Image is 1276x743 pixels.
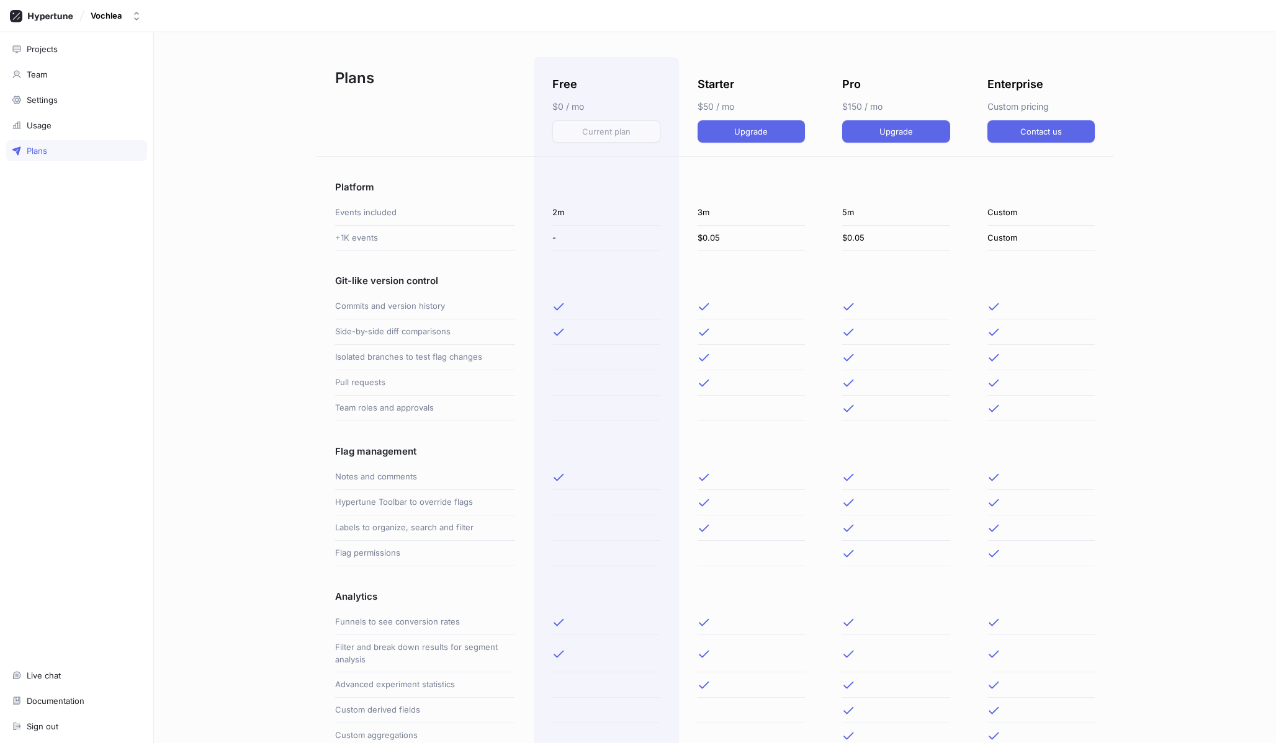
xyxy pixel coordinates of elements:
[335,157,515,200] div: Platform
[335,698,515,723] div: Custom derived fields
[335,515,515,541] div: Labels to organize, search and filter
[698,100,805,113] p: $50 / mo
[335,294,515,319] div: Commits and version history
[6,690,147,711] a: Documentation
[842,100,950,113] p: $150 / mo
[335,345,515,370] div: Isolated branches to test flag changes
[582,128,631,135] span: Current plan
[335,566,515,610] div: Analytics
[335,370,515,396] div: Pull requests
[335,635,515,672] div: Filter and break down results for segment analysis
[27,95,58,105] div: Settings
[335,541,515,566] div: Flag permissions
[6,140,147,161] a: Plans
[552,76,577,92] p: Free
[552,120,660,143] button: Current plan
[27,696,84,706] div: Documentation
[335,226,515,251] div: +1K events
[335,319,515,345] div: Side-by-side diff comparisons
[734,128,768,135] span: Upgrade
[6,89,147,110] a: Settings
[317,57,534,157] div: Plans
[86,6,146,26] button: Vochlea
[698,200,805,226] div: 3m
[6,64,147,85] a: Team
[27,670,61,680] div: Live chat
[335,396,515,421] div: Team roles and approvals
[6,38,147,60] a: Projects
[552,100,660,113] p: $0 / mo
[335,490,515,515] div: Hypertune Toolbar to override flags
[335,421,515,465] div: Flag management
[552,226,660,251] div: -
[1020,128,1062,135] span: Contact us
[335,610,515,635] div: Funnels to see conversion rates
[27,146,47,156] div: Plans
[842,226,950,251] div: $0.05
[842,200,950,226] div: 5m
[335,251,515,294] div: Git-like version control
[698,226,805,251] div: $0.05
[987,120,1095,143] button: Contact us
[552,200,660,226] div: 2m
[335,672,515,698] div: Advanced experiment statistics
[335,200,515,226] div: Events included
[987,100,1095,113] p: Custom pricing
[987,76,1043,92] p: Enterprise
[987,226,1095,251] div: Custom
[27,721,58,731] div: Sign out
[91,11,122,21] div: Vochlea
[6,115,147,136] a: Usage
[335,465,515,490] div: Notes and comments
[698,76,734,92] p: Starter
[842,120,950,143] button: Upgrade
[27,44,58,54] div: Projects
[698,120,805,143] button: Upgrade
[842,76,861,92] p: Pro
[987,200,1095,226] div: Custom
[27,120,52,130] div: Usage
[27,69,47,79] div: Team
[879,128,913,135] span: Upgrade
